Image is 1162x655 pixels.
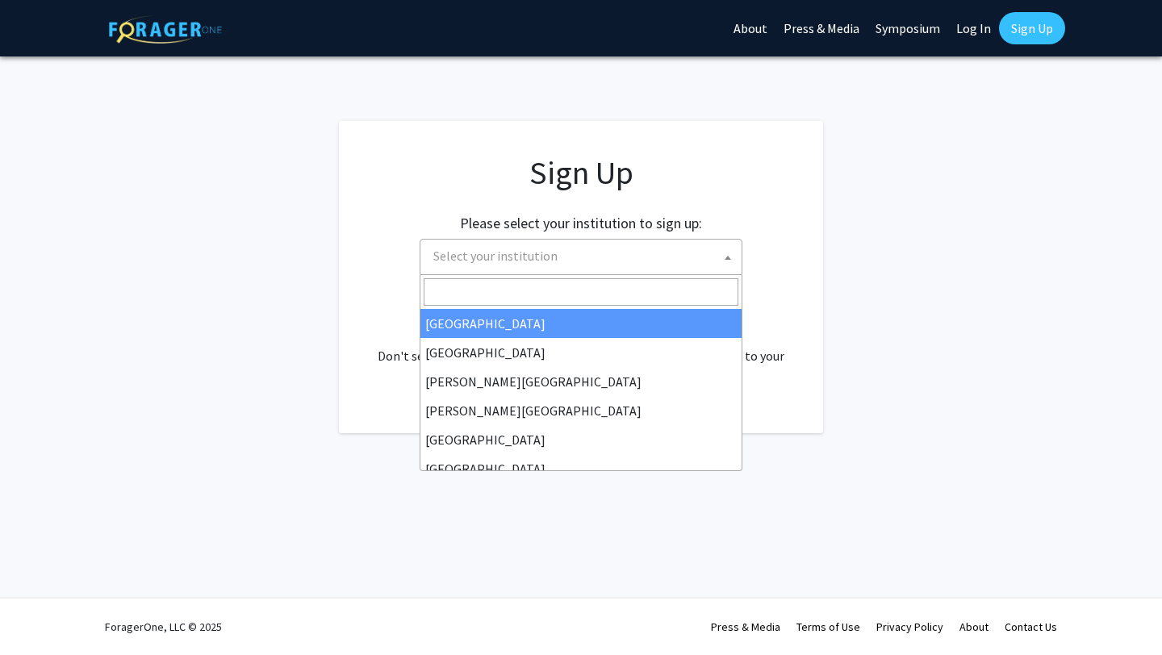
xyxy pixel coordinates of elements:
h2: Please select your institution to sign up: [460,215,702,232]
a: Press & Media [711,620,780,634]
div: Already have an account? . Don't see your institution? about bringing ForagerOne to your institut... [371,307,791,385]
a: Privacy Policy [876,620,943,634]
li: [GEOGRAPHIC_DATA] [420,338,742,367]
li: [GEOGRAPHIC_DATA] [420,454,742,483]
iframe: Chat [12,582,69,643]
a: Terms of Use [796,620,860,634]
span: Select your institution [420,239,742,275]
a: Contact Us [1005,620,1057,634]
li: [GEOGRAPHIC_DATA] [420,425,742,454]
span: Select your institution [427,240,742,273]
li: [GEOGRAPHIC_DATA] [420,309,742,338]
span: Select your institution [433,248,558,264]
img: ForagerOne Logo [109,15,222,44]
li: [PERSON_NAME][GEOGRAPHIC_DATA] [420,367,742,396]
h1: Sign Up [371,153,791,192]
a: Sign Up [999,12,1065,44]
input: Search [424,278,738,306]
a: About [959,620,989,634]
li: [PERSON_NAME][GEOGRAPHIC_DATA] [420,396,742,425]
div: ForagerOne, LLC © 2025 [105,599,222,655]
